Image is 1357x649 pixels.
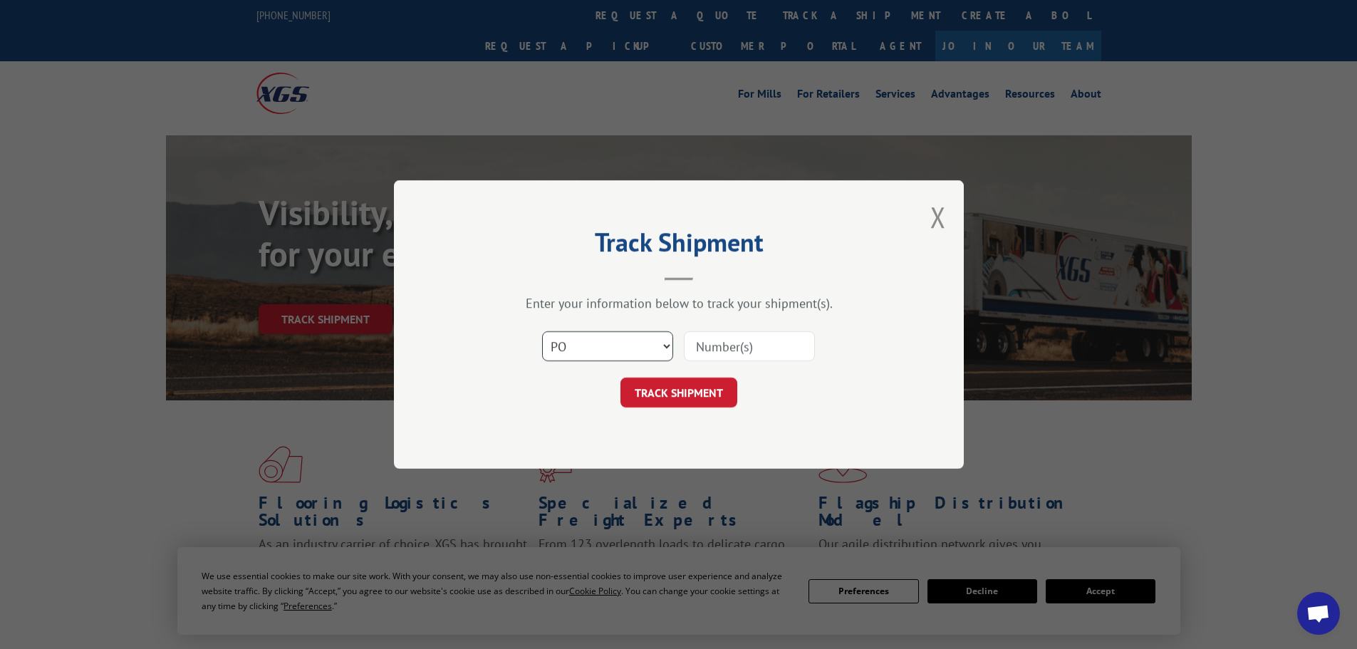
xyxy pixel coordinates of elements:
h2: Track Shipment [465,232,893,259]
button: Close modal [930,198,946,236]
input: Number(s) [684,331,815,361]
div: Enter your information below to track your shipment(s). [465,295,893,311]
a: Open chat [1297,592,1340,635]
button: TRACK SHIPMENT [620,378,737,407]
